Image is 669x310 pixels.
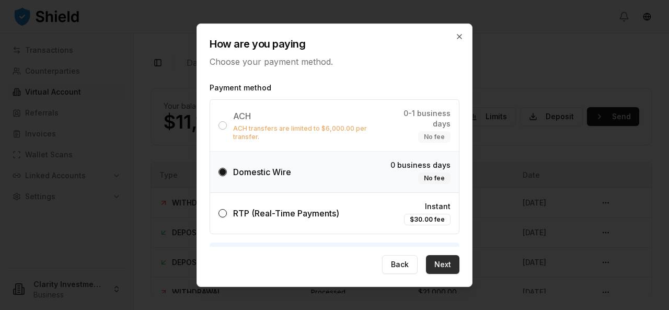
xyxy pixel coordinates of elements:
[233,208,339,218] span: RTP (Real-Time Payments)
[390,159,451,170] span: 0 business days
[233,166,291,177] span: Domestic Wire
[218,167,227,176] button: Domestic Wire0 business daysNo fee
[233,124,387,141] p: ACH transfers are limited to $6,000.00 per transfer.
[218,121,227,129] button: ACHACH transfers are limited to $6,000.00 per transfer.0-1 business daysNo fee
[210,36,459,51] h2: How are you paying
[418,172,451,183] div: No fee
[426,255,459,274] button: Next
[425,201,451,211] span: Instant
[210,82,459,93] label: Payment method
[387,108,451,129] span: 0-1 business days
[382,255,418,274] button: Back
[404,213,451,225] div: $30.00 fee
[218,209,227,217] button: RTP (Real-Time Payments)Instant$30.00 fee
[233,110,251,121] span: ACH
[418,131,451,142] div: No fee
[210,55,459,67] p: Choose your payment method.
